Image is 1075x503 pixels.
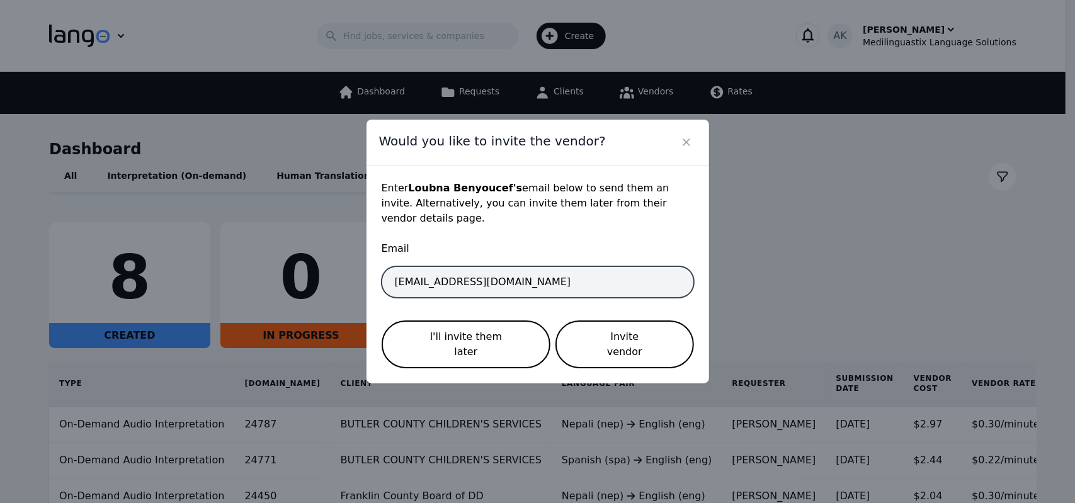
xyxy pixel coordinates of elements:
input: Enter vendor email [382,266,694,298]
p: Enter email below to send them an invite. Alternatively, you can invite them later from their ven... [382,181,694,226]
strong: Loubna Benyoucef 's [408,182,522,194]
span: Would you like to invite the vendor? [379,132,606,150]
button: I'll invite them later [382,320,551,368]
span: Email [382,241,694,256]
button: Invite vendor [555,320,693,368]
button: Close [676,132,697,152]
